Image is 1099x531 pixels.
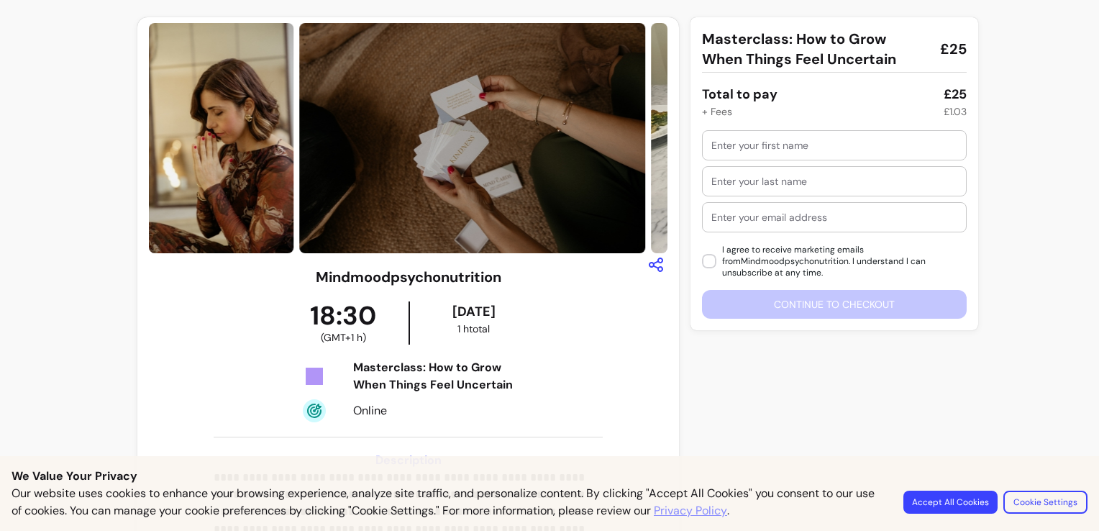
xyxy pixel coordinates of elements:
[1003,491,1087,514] button: Cookie Settings
[651,23,958,253] img: https://d22cr2pskkweo8.cloudfront.net/d5e3bd47-578d-49e1-8e8c-d751653e65dd
[413,322,535,336] div: 1 h total
[903,491,998,514] button: Accept All Cookies
[711,138,957,153] input: Enter your first name
[321,330,366,345] span: ( GMT+1 h )
[12,485,886,519] p: Our website uses cookies to enhance your browsing experience, analyze site traffic, and personali...
[654,502,727,519] a: Privacy Policy
[12,468,1087,485] p: We Value Your Privacy
[944,84,967,104] div: £25
[940,39,967,59] span: £25
[711,210,957,224] input: Enter your email address
[353,359,534,394] div: Masterclass: How to Grow When Things Feel Uncertain
[140,23,293,253] img: https://d22cr2pskkweo8.cloudfront.net/344484ea-46aa-4be6-a670-e6b79f900904
[353,402,534,419] div: Online
[316,267,501,287] h3: Mindmoodpsychonutrition
[303,365,326,388] img: Tickets Icon
[702,29,929,69] span: Masterclass: How to Grow When Things Feel Uncertain
[299,23,645,253] img: https://d22cr2pskkweo8.cloudfront.net/a3338f8d-9d0f-4ca5-8877-a61827f8b823
[702,84,777,104] div: Total to pay
[214,452,603,469] h3: Description
[413,301,535,322] div: [DATE]
[711,174,957,189] input: Enter your last name
[944,104,967,119] div: £1.03
[702,104,732,119] div: + Fees
[278,301,408,345] div: 18:30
